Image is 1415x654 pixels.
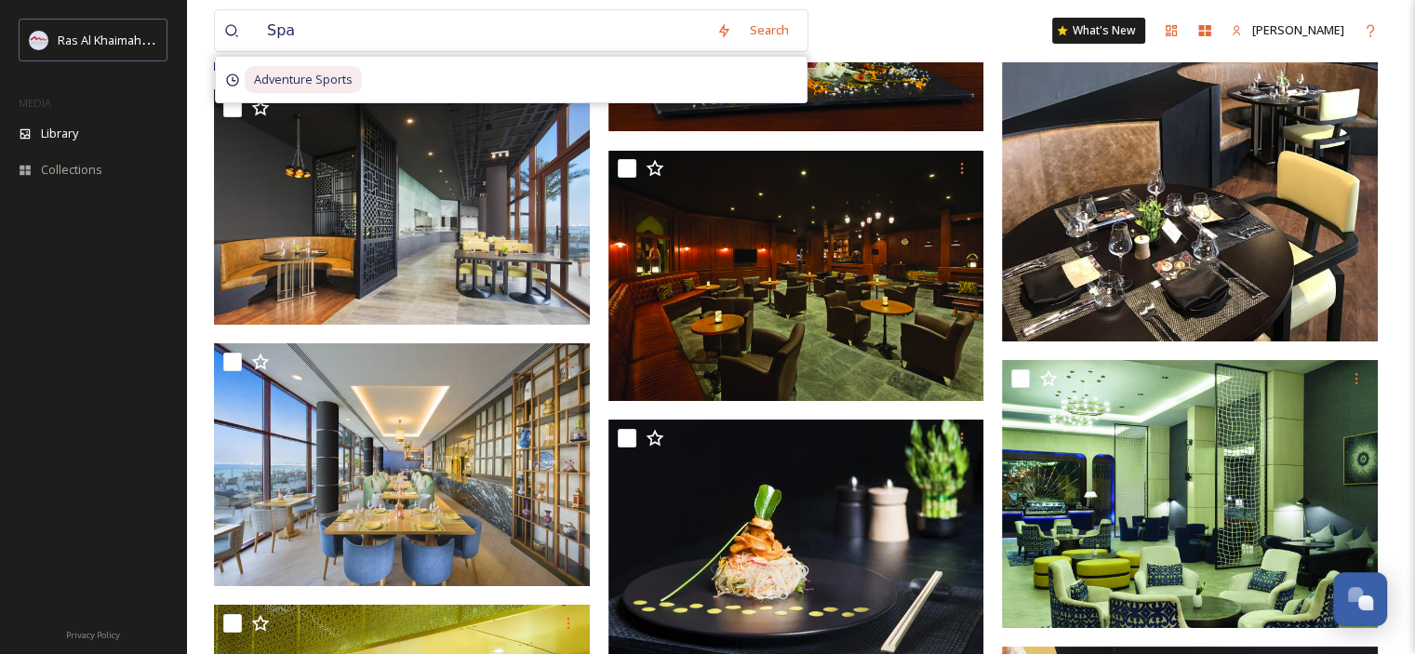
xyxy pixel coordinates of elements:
div: Search [741,12,798,48]
span: Collections [41,161,102,179]
button: Open Chat [1333,572,1387,626]
span: [PERSON_NAME] [1252,21,1344,38]
img: Lobby Lounge.jpg [1002,360,1378,629]
a: What's New [1052,18,1145,44]
a: [PERSON_NAME] [1221,12,1354,48]
img: The Anchor good.jpg [608,151,984,401]
a: Privacy Policy [66,622,120,645]
img: Logo_RAKTDA_RGB-01.png [30,31,48,49]
span: Privacy Policy [66,629,120,641]
img: Meze Restaurant.jpg [214,343,590,586]
span: Adventure Sports [245,66,362,93]
span: MEDIA [19,96,51,110]
input: Search your library [258,10,707,51]
img: Sanchaya.jpg [214,89,590,325]
span: Library [41,125,78,142]
span: Ras Al Khaimah Tourism Development Authority [58,31,321,48]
